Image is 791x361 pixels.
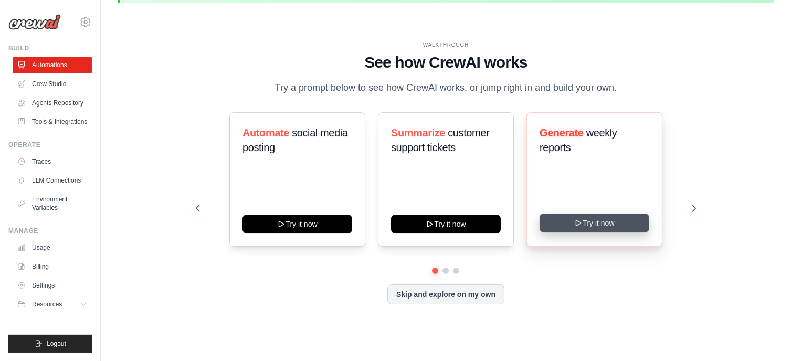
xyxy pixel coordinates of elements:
a: Agents Repository [13,94,92,111]
span: Summarize [391,127,445,139]
a: Traces [13,153,92,170]
a: Billing [13,258,92,275]
a: Crew Studio [13,76,92,92]
button: Resources [13,296,92,313]
div: Build [8,44,92,52]
div: WALKTHROUGH [196,41,696,49]
a: LLM Connections [13,172,92,189]
div: Manage [8,227,92,235]
iframe: Chat Widget [739,311,791,361]
h1: See how CrewAI works [196,53,696,72]
span: social media posting [242,127,348,153]
button: Logout [8,335,92,353]
span: Resources [32,300,62,309]
span: Logout [47,339,66,348]
button: Try it now [540,214,649,232]
button: Try it now [391,215,501,233]
button: Try it now [242,215,352,233]
button: Skip and explore on my own [387,284,504,304]
span: Generate [540,127,584,139]
img: Logo [8,14,61,30]
div: Operate [8,141,92,149]
a: Settings [13,277,92,294]
a: Environment Variables [13,191,92,216]
p: Try a prompt below to see how CrewAI works, or jump right in and build your own. [269,80,622,95]
span: Automate [242,127,289,139]
a: Automations [13,57,92,73]
a: Usage [13,239,92,256]
span: weekly reports [540,127,617,153]
a: Tools & Integrations [13,113,92,130]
